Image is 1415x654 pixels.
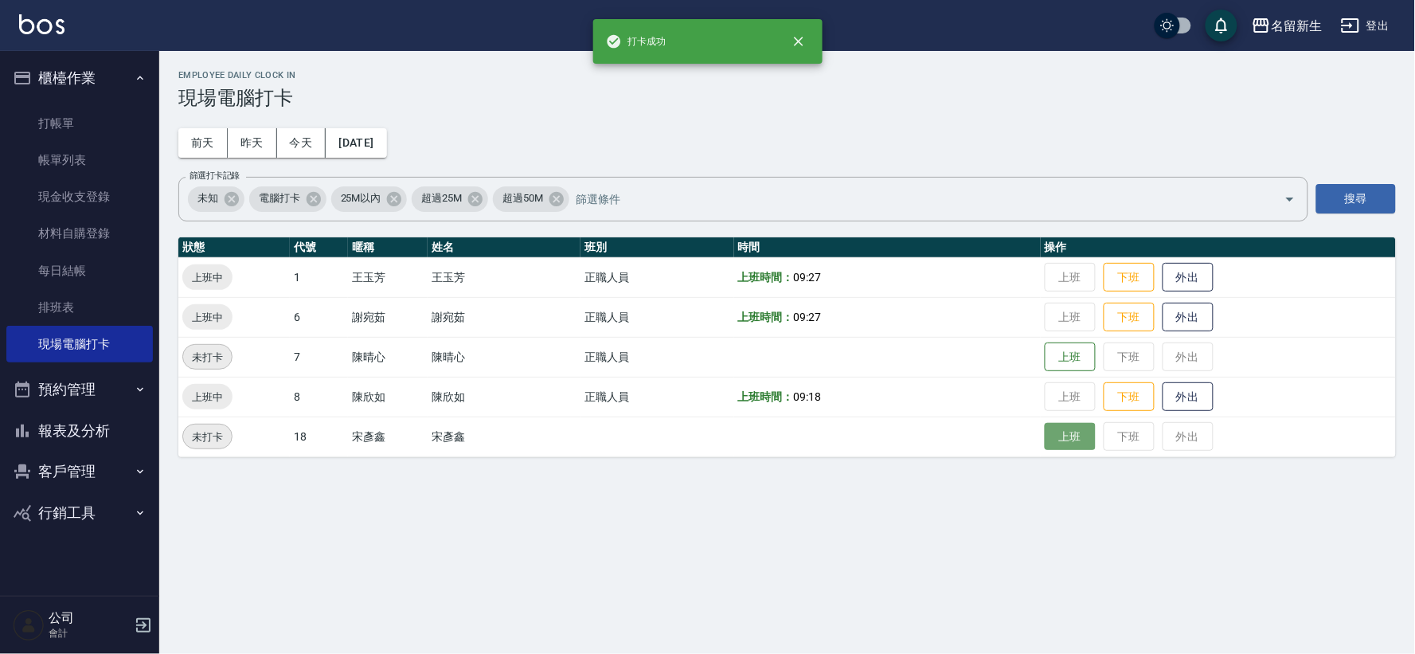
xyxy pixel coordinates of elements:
b: 上班時間： [738,311,794,323]
th: 班別 [580,237,733,258]
span: 未打卡 [183,349,232,366]
button: 今天 [277,128,326,158]
td: 6 [290,297,348,337]
td: 1 [290,257,348,297]
span: 未知 [188,190,228,206]
button: 櫃檯作業 [6,57,153,99]
button: save [1206,10,1237,41]
th: 時間 [734,237,1041,258]
img: Logo [19,14,64,34]
th: 狀態 [178,237,290,258]
span: 上班中 [182,309,233,326]
div: 超過50M [493,186,569,212]
button: 下班 [1104,303,1155,332]
a: 帳單列表 [6,142,153,178]
td: 王玉芳 [428,257,580,297]
th: 姓名 [428,237,580,258]
a: 打帳單 [6,105,153,142]
th: 操作 [1041,237,1396,258]
h3: 現場電腦打卡 [178,87,1396,109]
td: 正職人員 [580,257,733,297]
button: [DATE] [326,128,386,158]
h2: Employee Daily Clock In [178,70,1396,80]
button: 客戶管理 [6,451,153,492]
div: 電腦打卡 [249,186,326,212]
button: Open [1277,186,1303,212]
span: 上班中 [182,389,233,405]
span: 上班中 [182,269,233,286]
td: 宋彥鑫 [348,417,428,456]
input: 篩選條件 [572,185,1257,213]
span: 打卡成功 [606,33,666,49]
th: 暱稱 [348,237,428,258]
button: 外出 [1163,303,1214,332]
span: 25M以內 [331,190,391,206]
span: 09:27 [793,271,821,284]
button: 行銷工具 [6,492,153,534]
button: 上班 [1045,343,1096,372]
td: 宋彥鑫 [428,417,580,456]
a: 材料自購登錄 [6,215,153,252]
button: 報表及分析 [6,410,153,452]
span: 電腦打卡 [249,190,310,206]
a: 排班表 [6,289,153,326]
button: 前天 [178,128,228,158]
td: 正職人員 [580,377,733,417]
span: 未打卡 [183,429,232,445]
td: 陳欣如 [348,377,428,417]
button: 名留新生 [1245,10,1328,42]
td: 正職人員 [580,337,733,377]
button: 搜尋 [1316,184,1396,213]
td: 7 [290,337,348,377]
span: 09:27 [793,311,821,323]
div: 超過25M [412,186,488,212]
a: 現場電腦打卡 [6,326,153,362]
button: 上班 [1045,423,1096,451]
a: 現金收支登錄 [6,178,153,215]
span: 超過25M [412,190,471,206]
button: 登出 [1335,11,1396,41]
td: 正職人員 [580,297,733,337]
div: 名留新生 [1271,16,1322,36]
td: 謝宛茹 [428,297,580,337]
td: 18 [290,417,348,456]
td: 陳欣如 [428,377,580,417]
a: 每日結帳 [6,253,153,289]
button: 外出 [1163,382,1214,412]
span: 超過50M [493,190,553,206]
button: 預約管理 [6,369,153,410]
button: 下班 [1104,382,1155,412]
label: 篩選打卡記錄 [190,170,240,182]
button: 昨天 [228,128,277,158]
b: 上班時間： [738,271,794,284]
img: Person [13,609,45,641]
button: 下班 [1104,263,1155,292]
td: 8 [290,377,348,417]
div: 未知 [188,186,244,212]
div: 25M以內 [331,186,408,212]
b: 上班時間： [738,390,794,403]
td: 陳晴心 [428,337,580,377]
button: 外出 [1163,263,1214,292]
td: 陳晴心 [348,337,428,377]
h5: 公司 [49,610,130,626]
span: 09:18 [793,390,821,403]
td: 王玉芳 [348,257,428,297]
button: close [781,24,816,59]
td: 謝宛茹 [348,297,428,337]
p: 會計 [49,626,130,640]
th: 代號 [290,237,348,258]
